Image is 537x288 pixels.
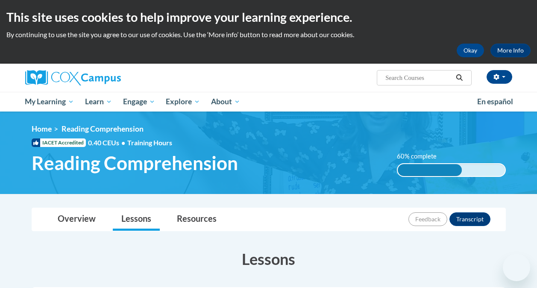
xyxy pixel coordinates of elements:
button: Transcript [449,212,490,226]
span: • [121,138,125,147]
label: 60% complete [397,152,446,161]
a: Lessons [113,208,160,231]
button: Okay [457,44,484,57]
a: About [205,92,246,112]
div: 60% complete [398,164,462,176]
span: IACET Accredited [32,138,86,147]
span: Learn [85,97,112,107]
a: More Info [490,44,531,57]
span: 0.40 CEUs [88,138,127,147]
a: Overview [49,208,104,231]
span: Explore [166,97,200,107]
button: Search [453,73,466,83]
a: Resources [168,208,225,231]
h3: Lessons [32,248,506,270]
button: Account Settings [487,70,512,84]
a: Learn [79,92,117,112]
h2: This site uses cookies to help improve your learning experience. [6,9,531,26]
img: Cox Campus [25,70,121,85]
div: Main menu [19,92,519,112]
span: Reading Comprehension [32,152,238,174]
span: Reading Comprehension [62,124,144,133]
span: Engage [123,97,155,107]
button: Feedback [408,212,447,226]
span: En español [477,97,513,106]
span: My Learning [25,97,74,107]
iframe: Button to launch messaging window [503,254,530,281]
a: Engage [117,92,161,112]
a: Cox Campus [25,70,179,85]
span: Training Hours [127,138,172,147]
span: About [211,97,240,107]
p: By continuing to use the site you agree to our use of cookies. Use the ‘More info’ button to read... [6,30,531,39]
a: My Learning [20,92,80,112]
a: Explore [160,92,205,112]
a: Home [32,124,52,133]
input: Search Courses [384,73,453,83]
a: En español [472,93,519,111]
